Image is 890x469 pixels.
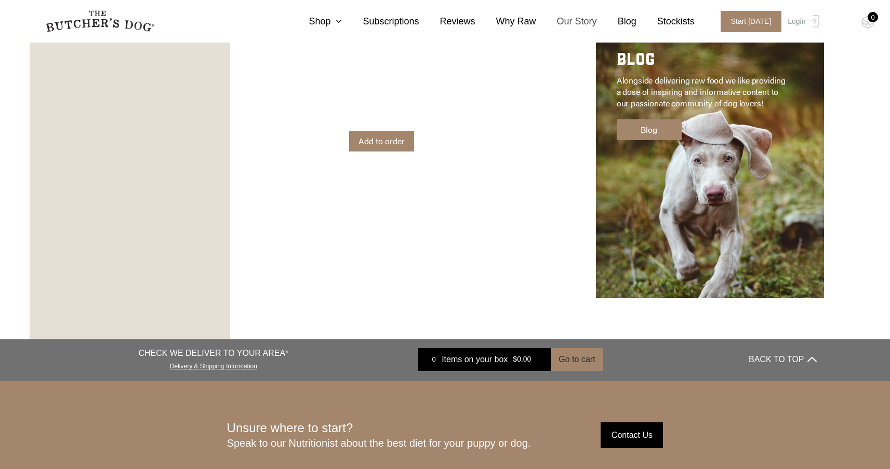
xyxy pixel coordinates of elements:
a: Subscriptions [342,15,419,29]
a: Stockists [636,15,695,29]
a: Delivery & Shipping Information [170,360,257,370]
a: 0 Items on your box $0.00 [418,348,551,371]
p: Adored Beast Apothecary is a line of all-natural pet products designed to support your dog’s heal... [349,75,520,120]
h2: BLOG [617,49,788,75]
a: Reviews [419,15,475,29]
span: Start [DATE] [721,11,782,32]
div: Unsure where to start? [227,421,531,450]
a: Shop [288,15,342,29]
a: Blog [597,15,636,29]
a: Why Raw [475,15,536,29]
img: TBD_Cart-Empty.png [861,16,874,29]
button: BACK TO TOP [749,347,816,372]
a: Our Story [536,15,597,29]
input: Contact Us [601,422,663,448]
span: Items on your box [442,353,508,366]
a: Start [DATE] [710,11,786,32]
a: Blog [617,119,682,140]
span: $ [513,355,517,363]
h2: APOTHECARY [349,49,520,75]
div: 0 [426,354,442,365]
button: Go to cart [551,348,603,371]
span: Speak to our Nutritionist about the best diet for your puppy or dog. [227,437,531,449]
p: Alongside delivering raw food we like providing a dose of inspiring and informative content to ou... [617,75,788,109]
p: CHECK WE DELIVER TO YOUR AREA* [138,347,288,360]
a: Add to order [349,131,414,151]
a: Login [785,11,819,32]
div: 0 [868,12,878,22]
bdi: 0.00 [513,355,531,363]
